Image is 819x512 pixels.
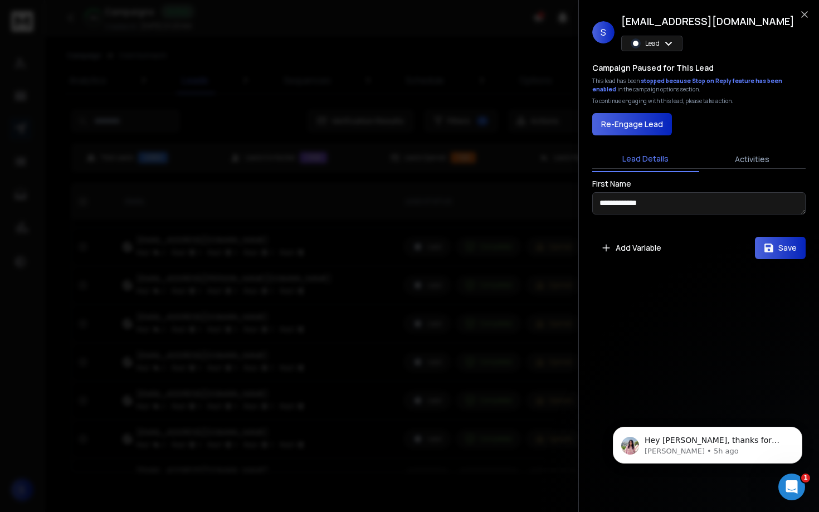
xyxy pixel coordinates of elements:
[778,474,805,500] iframe: Intercom live chat
[592,113,672,135] button: Re-Engage Lead
[592,77,806,94] div: This lead has been in the campaign options section.
[592,237,670,259] button: Add Variable
[645,39,660,48] p: Lead
[699,147,806,172] button: Activities
[592,21,615,43] span: S
[592,180,631,188] label: First Name
[801,474,810,482] span: 1
[596,403,819,482] iframe: Intercom notifications message
[621,13,794,29] h1: [EMAIL_ADDRESS][DOMAIN_NAME]
[592,97,733,105] p: To continue engaging with this lead, please take action.
[592,77,782,93] span: stopped because Stop on Reply feature has been enabled
[592,147,699,172] button: Lead Details
[755,237,806,259] button: Save
[592,62,714,74] h3: Campaign Paused for This Lead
